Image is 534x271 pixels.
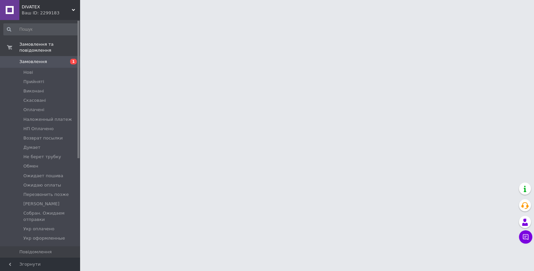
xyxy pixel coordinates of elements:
input: Пошук [3,23,79,35]
span: Возврат посылки [23,135,63,141]
span: Укр оформленные [23,235,65,241]
div: Ваш ID: 2299183 [22,10,80,16]
span: Укр оплачено [23,226,54,232]
span: Перезвонить позже [23,192,69,198]
span: Собран. Ожидаем отправки [23,210,78,222]
span: Ожидает пошива [23,173,63,179]
span: 1 [70,59,77,64]
span: Замовлення [19,59,47,65]
span: Обмен [23,163,38,169]
span: Оплачені [23,107,44,113]
span: Думает [23,145,40,151]
button: Чат з покупцем [519,230,532,244]
span: HП Оплачено [23,126,54,132]
span: Виконані [23,88,44,94]
span: DIVATEX [22,4,72,10]
span: Hаложенный платеж [23,116,72,122]
span: Замовлення та повідомлення [19,41,80,53]
span: Повідомлення [19,249,52,255]
span: Скасовані [23,97,46,103]
span: Нові [23,69,33,75]
span: Ожидаю оплаты [23,182,61,188]
span: Не берет трубку [23,154,61,160]
span: Прийняті [23,79,44,85]
span: [PERSON_NAME] [23,201,59,207]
